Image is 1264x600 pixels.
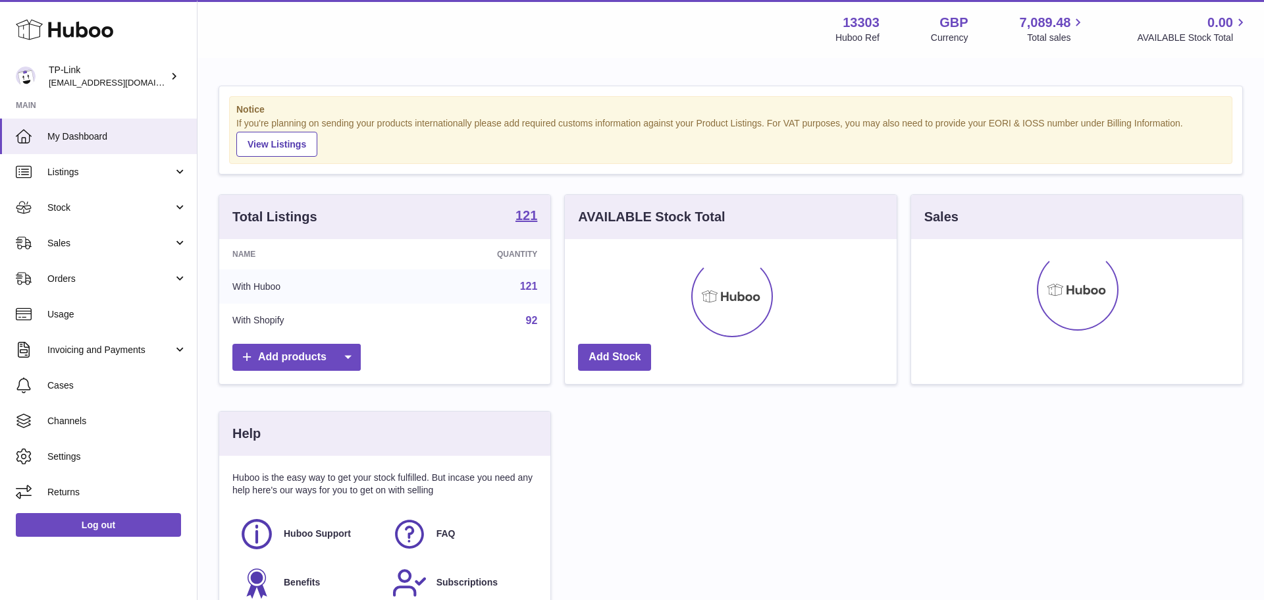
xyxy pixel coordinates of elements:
a: 0.00 AVAILABLE Stock Total [1137,14,1248,44]
span: Orders [47,273,173,285]
a: Add products [232,344,361,371]
div: TP-Link [49,64,167,89]
h3: Sales [924,208,959,226]
div: Currency [931,32,968,44]
div: If you're planning on sending your products internationally please add required customs informati... [236,117,1225,157]
th: Quantity [398,239,550,269]
h3: Total Listings [232,208,317,226]
td: With Huboo [219,269,398,304]
span: Returns [47,486,187,499]
a: Add Stock [578,344,651,371]
span: AVAILABLE Stock Total [1137,32,1248,44]
strong: Notice [236,103,1225,116]
strong: 13303 [843,14,880,32]
span: Huboo Support [284,528,351,540]
span: FAQ [436,528,456,540]
a: Log out [16,513,181,537]
span: Total sales [1027,32,1086,44]
th: Name [219,239,398,269]
a: FAQ [392,516,531,552]
a: 92 [526,315,538,326]
img: internalAdmin-13303@internal.huboo.com [16,67,36,86]
a: 7,089.48 Total sales [1020,14,1086,44]
span: Usage [47,308,187,321]
strong: GBP [939,14,968,32]
p: Huboo is the easy way to get your stock fulfilled. But incase you need any help here's our ways f... [232,472,537,497]
a: Huboo Support [239,516,379,552]
span: 7,089.48 [1020,14,1071,32]
span: My Dashboard [47,130,187,143]
div: Huboo Ref [835,32,880,44]
span: Channels [47,415,187,427]
span: Settings [47,450,187,463]
span: Subscriptions [436,576,498,589]
strong: 121 [515,209,537,222]
span: [EMAIL_ADDRESS][DOMAIN_NAME] [49,77,194,88]
span: Listings [47,166,173,178]
h3: Help [232,425,261,443]
a: 121 [520,281,538,292]
a: View Listings [236,132,317,157]
a: 121 [515,209,537,225]
h3: AVAILABLE Stock Total [578,208,725,226]
span: Sales [47,237,173,250]
span: Benefits [284,576,320,589]
span: Stock [47,202,173,214]
span: 0.00 [1207,14,1233,32]
td: With Shopify [219,304,398,338]
span: Invoicing and Payments [47,344,173,356]
span: Cases [47,379,187,392]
